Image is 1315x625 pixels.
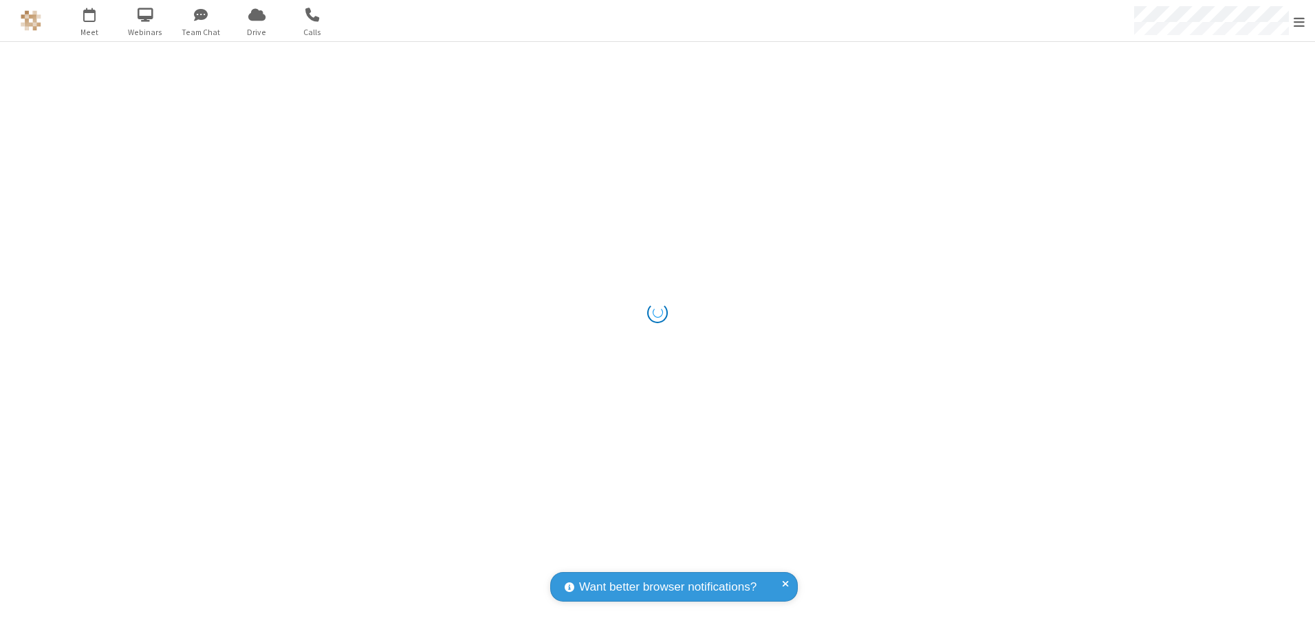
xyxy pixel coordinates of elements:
[175,26,227,39] span: Team Chat
[579,578,757,596] span: Want better browser notifications?
[120,26,171,39] span: Webinars
[21,10,41,31] img: QA Selenium DO NOT DELETE OR CHANGE
[231,26,283,39] span: Drive
[64,26,116,39] span: Meet
[287,26,338,39] span: Calls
